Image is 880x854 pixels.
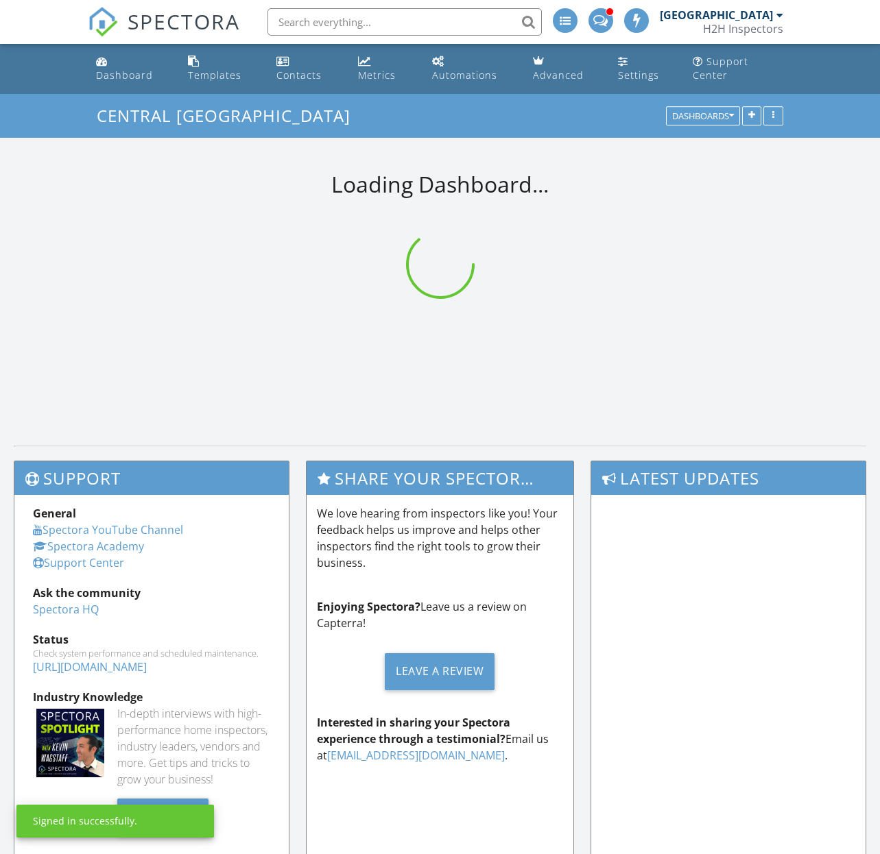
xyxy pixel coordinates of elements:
strong: General [33,506,76,521]
a: Contacts [271,49,342,88]
a: Spectora HQ [33,602,99,617]
p: We love hearing from inspectors like you! Your feedback helps us improve and helps other inspecto... [317,505,562,571]
a: CENTRAL [GEOGRAPHIC_DATA] [97,104,362,127]
div: H2H Inspectors [703,22,783,36]
div: Dashboards [672,112,734,121]
div: Status [33,631,270,648]
a: Automations (Advanced) [427,49,516,88]
div: Automations [432,69,497,82]
h3: Latest Updates [591,461,866,495]
div: In-depth interviews with high-performance home inspectors, industry leaders, vendors and more. Ge... [117,705,270,788]
div: Check system performance and scheduled maintenance. [33,648,270,659]
div: Support Center [693,55,748,82]
strong: Enjoying Spectora? [317,599,420,614]
button: Dashboards [666,107,740,126]
div: Ask the community [33,585,270,601]
div: Templates [188,69,241,82]
img: Spectoraspolightmain [36,709,104,777]
strong: Interested in sharing your Spectora experience through a testimonial? [317,715,510,746]
a: Spectora Academy [33,539,144,554]
p: Email us at . [317,714,562,764]
a: Templates [182,49,260,88]
a: Advanced [527,49,602,88]
a: Leave a Review [317,642,562,700]
span: SPECTORA [128,7,240,36]
div: Advanced [533,69,584,82]
a: Dashboard [91,49,171,88]
h3: Share Your Spectora Experience [307,461,573,495]
p: Leave us a review on Capterra! [317,598,562,631]
img: The Best Home Inspection Software - Spectora [88,7,118,37]
input: Search everything... [267,8,542,36]
h3: Support [14,461,289,495]
a: Support Center [687,49,789,88]
div: [GEOGRAPHIC_DATA] [660,8,773,22]
div: Listen Here [117,798,209,835]
div: Leave a Review [385,653,495,690]
a: Spectora YouTube Channel [33,522,183,537]
div: Settings [618,69,659,82]
a: Settings [613,49,676,88]
a: SPECTORA [88,19,240,47]
div: Dashboard [96,69,153,82]
div: Signed in successfully. [33,814,137,828]
a: Support Center [33,555,124,570]
div: Industry Knowledge [33,689,270,705]
div: Metrics [358,69,396,82]
a: [URL][DOMAIN_NAME] [33,659,147,674]
a: [EMAIL_ADDRESS][DOMAIN_NAME] [327,748,505,763]
div: Contacts [276,69,322,82]
a: Metrics [353,49,416,88]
